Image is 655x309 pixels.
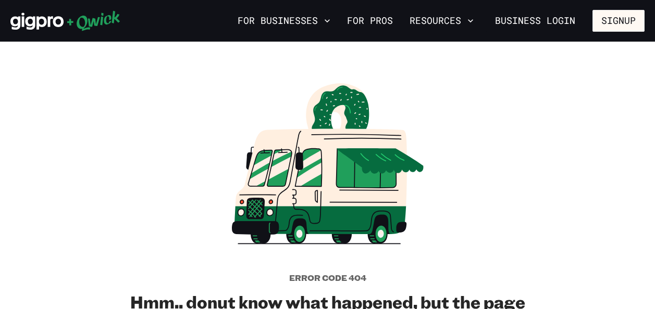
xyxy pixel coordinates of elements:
[343,12,397,30] a: For Pros
[233,12,335,30] button: For Businesses
[405,12,478,30] button: Resources
[486,10,584,32] a: Business Login
[592,10,645,32] button: Signup
[289,273,366,283] h5: Error code 404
